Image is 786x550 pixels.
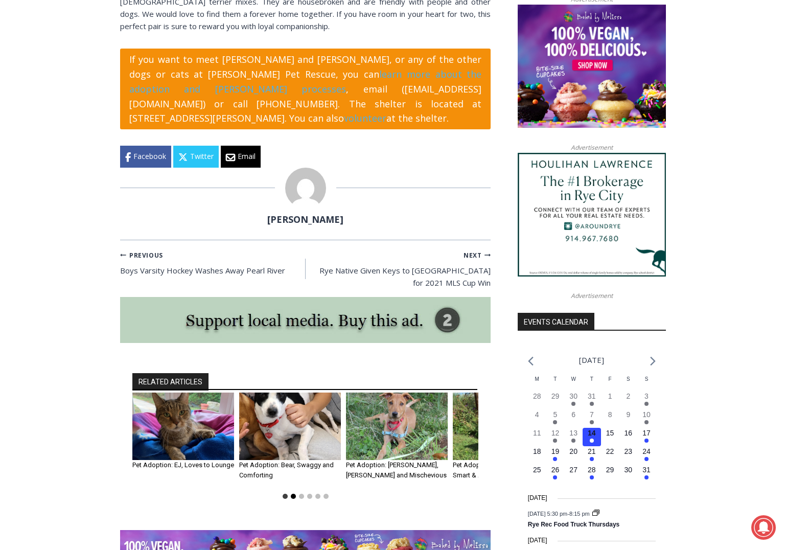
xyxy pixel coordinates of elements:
[528,391,546,409] button: 28
[601,465,619,483] button: 29
[571,402,575,406] em: Has events
[346,393,448,488] div: 3 of 6
[528,428,546,446] button: 11
[553,420,557,424] em: Has events
[129,52,481,126] p: If you want to meet [PERSON_NAME] and [PERSON_NAME], or any of the other dogs or cats at [PERSON_...
[637,409,656,428] button: 10 Has events
[132,492,478,500] ul: Select a slide to show
[619,375,637,391] div: Saturday
[132,393,234,461] img: (PHOTO: EJ.)
[644,475,649,479] em: Has events
[625,447,633,455] time: 23
[528,446,546,465] button: 18
[561,143,623,152] span: Advertisement
[239,393,341,488] div: 2 of 6
[571,439,575,443] em: Has events
[533,429,541,437] time: 11
[588,447,596,455] time: 21
[619,465,637,483] button: 30
[304,3,369,47] a: Book [PERSON_NAME]'s Good Humor for Your Event
[564,409,583,428] button: 6
[105,64,145,122] div: "[PERSON_NAME]'s draw is the fine variety of pristine raw fish kept on hand"
[571,410,575,419] time: 6
[528,409,546,428] button: 4
[609,376,612,382] span: F
[464,250,491,260] small: Next
[553,475,557,479] em: Has events
[173,146,219,167] a: Twitter
[528,465,546,483] button: 25
[129,68,481,95] a: learn more about the adoption and [PERSON_NAME] processes
[642,410,651,419] time: 10
[590,402,594,406] em: Has events
[239,393,341,461] img: (PHOTO: Bear.)
[553,376,557,382] span: T
[642,447,651,455] time: 24
[120,248,491,289] nav: Posts
[546,375,565,391] div: Tuesday
[619,391,637,409] button: 2
[346,393,448,461] img: Pet Adoption-09-2021-Tommy the dog
[533,466,541,474] time: 25
[626,392,630,400] time: 2
[564,375,583,391] div: Wednesday
[564,446,583,465] button: 20
[569,392,577,400] time: 30
[564,428,583,446] button: 13 Has events
[551,429,560,437] time: 12
[590,475,594,479] em: Has events
[346,461,447,479] a: Pet Adoption: [PERSON_NAME], [PERSON_NAME] and Mischevious
[590,376,593,382] span: T
[546,446,565,465] button: 19 Has events
[528,493,547,503] time: [DATE]
[642,429,651,437] time: 17
[551,447,560,455] time: 19
[120,297,491,343] img: support local media, buy this ad
[601,375,619,391] div: Friday
[590,410,594,419] time: 7
[644,420,649,424] em: Has events
[453,461,545,479] a: Pet Adoption: [PERSON_NAME], Smart & Affectionate
[67,13,252,33] div: Individually Wrapped Items. Dairy, Gluten & Nut Free Options. Kosher Items Available.
[528,536,547,545] time: [DATE]
[546,391,565,409] button: 29
[518,313,594,330] h2: Events Calendar
[650,356,656,366] a: Next month
[3,105,100,144] span: Open Tues. - Sun. [PHONE_NUMBER]
[120,250,163,260] small: Previous
[583,375,601,391] div: Thursday
[551,466,560,474] time: 26
[606,429,614,437] time: 15
[583,446,601,465] button: 21 Has events
[637,428,656,446] button: 17 Has events
[553,439,557,443] em: Has events
[601,428,619,446] button: 15
[601,391,619,409] button: 1
[221,146,261,167] a: Email
[637,375,656,391] div: Sunday
[601,409,619,428] button: 8
[588,429,596,437] time: 14
[315,494,320,499] button: Go to slide 5
[283,494,288,499] button: Go to slide 1
[528,510,567,516] span: [DATE] 5:30 pm
[569,466,577,474] time: 27
[644,392,649,400] time: 3
[637,446,656,465] button: 24 Has events
[291,494,296,499] button: Go to slide 2
[553,457,557,461] em: Has events
[579,353,604,367] li: [DATE]
[625,466,633,474] time: 30
[239,461,334,479] a: Pet Adoption: Bear, Swaggy and Comforting
[583,409,601,428] button: 7 Has events
[299,494,304,499] button: Go to slide 3
[306,248,491,289] a: NextRye Native Given Keys to [GEOGRAPHIC_DATA] for 2021 MLS Cup Win
[590,457,594,461] em: Has events
[344,112,386,124] a: volunteer
[564,391,583,409] button: 30 Has events
[453,393,554,488] div: 4 of 6
[644,439,649,443] em: Has events
[564,465,583,483] button: 27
